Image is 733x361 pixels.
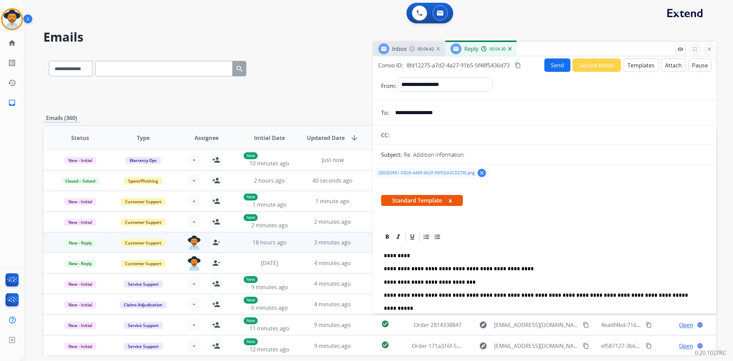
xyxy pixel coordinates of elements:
[249,325,289,332] span: 11 minutes ago
[124,322,163,329] span: Service Support
[494,342,579,350] span: [EMAIL_ADDRESS][DOMAIN_NAME]
[314,239,351,246] span: 3 minutes ago
[65,260,96,267] span: New - Reply
[121,198,166,205] span: Customer Support
[479,321,487,329] mat-icon: explore
[244,297,258,304] p: New
[8,59,16,67] mat-icon: list_alt
[314,300,351,308] span: 4 minutes ago
[124,343,163,350] span: Service Support
[244,317,258,324] p: New
[64,343,96,350] span: New - Initial
[315,197,349,205] span: 1 minute ago
[378,61,403,69] p: Convo ID:
[381,109,389,117] p: To:
[378,170,475,176] span: {9D2E0F61-D826-4498-9A2F-F6FEDA2CD279}.png
[71,134,89,142] span: Status
[314,280,351,287] span: 4 minutes ago
[212,197,220,205] mat-icon: person_add
[244,338,258,345] p: New
[261,259,278,267] span: [DATE]
[382,232,392,242] div: Bold
[192,342,196,350] span: +
[251,304,288,311] span: 6 minutes ago
[432,232,443,242] div: Bullet List
[624,58,658,72] button: Templates
[254,177,285,184] span: 2 hours ago
[544,58,570,72] button: Send
[314,218,351,226] span: 2 minutes ago
[65,239,96,247] span: New - Reply
[314,342,351,350] span: 9 minutes ago
[212,156,220,164] mat-icon: person_add
[187,277,201,291] button: +
[314,259,351,267] span: 4 minutes ago
[121,239,166,247] span: Customer Support
[381,151,402,159] p: Subject:
[350,134,358,142] mat-icon: arrow_downward
[187,256,201,271] img: agent-avatar
[61,177,99,185] span: Closed – Solved
[515,62,521,68] mat-icon: content_copy
[212,218,220,226] mat-icon: person_add
[697,322,703,328] mat-icon: language
[137,134,149,142] span: Type
[697,343,703,349] mat-icon: language
[249,160,289,167] span: 10 minutes ago
[212,176,220,185] mat-icon: person_add
[249,346,289,353] span: 12 minutes ago
[312,177,353,184] span: 40 seconds ago
[121,219,166,226] span: Customer Support
[244,194,258,200] p: New
[212,321,220,329] mat-icon: person_add
[464,45,478,53] span: Reply
[187,339,201,353] button: +
[314,321,351,329] span: 9 minutes ago
[494,321,579,329] span: [EMAIL_ADDRESS][DOMAIN_NAME]
[381,82,396,90] p: From:
[192,300,196,308] span: +
[661,58,686,72] button: Attach
[254,134,285,142] span: Initial Date
[381,131,389,139] p: CC:
[124,281,163,288] span: Service Support
[601,321,707,329] span: 4eadf4bd-7169-4b9f-be1d-4220a28ee421
[583,322,589,328] mat-icon: content_copy
[407,62,510,69] span: 8fd12275-a7d2-4a27-91b5-5f48f5436d73
[381,341,389,349] mat-icon: check_circle
[235,65,244,73] mat-icon: search
[8,79,16,87] mat-icon: history
[212,259,220,267] mat-icon: person_remove
[124,177,162,185] span: Spam/Phishing
[64,219,96,226] span: New - Initial
[8,39,16,47] mat-icon: home
[120,301,167,308] span: Claims Adjudication
[449,196,452,205] button: x
[679,321,693,329] span: Open
[187,318,201,332] button: +
[192,218,196,226] span: +
[253,239,287,246] span: 18 hours ago
[479,342,487,350] mat-icon: explore
[646,343,652,349] mat-icon: content_copy
[706,46,712,52] mat-icon: close
[212,342,220,350] mat-icon: person_add
[187,194,201,208] button: +
[583,343,589,349] mat-icon: content_copy
[404,151,465,159] p: Re: Addition information.
[407,232,418,242] div: Underline
[187,153,201,167] button: +
[244,152,258,159] p: New
[192,280,196,288] span: +
[244,276,258,283] p: New
[322,156,344,164] span: Just now
[251,283,288,291] span: 9 minutes ago
[121,260,166,267] span: Customer Support
[414,321,462,329] span: Order 2814338847
[187,236,201,250] img: agent-avatar
[187,297,201,311] button: +
[192,156,196,164] span: +
[601,342,703,350] span: ef587127-3b6b-4613-bf1c-fa6134f4dd29
[43,30,717,44] h2: Emails
[125,157,161,164] span: Warranty Ops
